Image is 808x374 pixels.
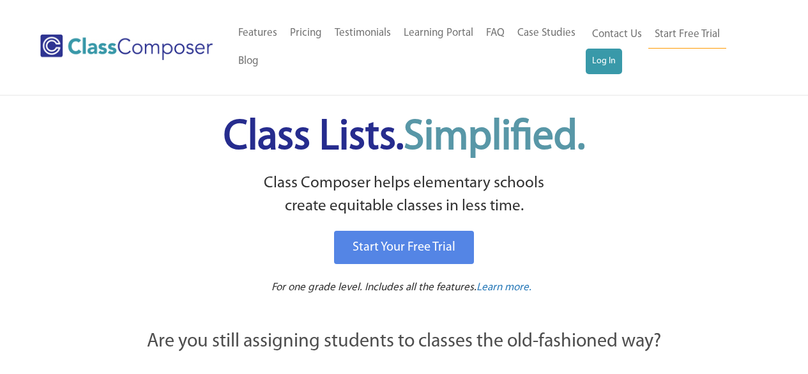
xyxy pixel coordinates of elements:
[224,117,585,159] span: Class Lists.
[586,20,758,74] nav: Header Menu
[511,19,582,47] a: Case Studies
[328,19,397,47] a: Testimonials
[353,241,455,254] span: Start Your Free Trial
[480,19,511,47] a: FAQ
[40,35,213,60] img: Class Composer
[586,20,648,49] a: Contact Us
[232,19,586,75] nav: Header Menu
[77,172,732,219] p: Class Composer helps elementary schools create equitable classes in less time.
[397,19,480,47] a: Learning Portal
[284,19,328,47] a: Pricing
[648,20,726,49] a: Start Free Trial
[404,117,585,159] span: Simplified.
[271,282,476,293] span: For one grade level. Includes all the features.
[476,280,531,296] a: Learn more.
[586,49,622,74] a: Log In
[232,19,284,47] a: Features
[232,47,265,75] a: Blog
[476,282,531,293] span: Learn more.
[79,328,730,356] p: Are you still assigning students to classes the old-fashioned way?
[334,231,474,264] a: Start Your Free Trial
